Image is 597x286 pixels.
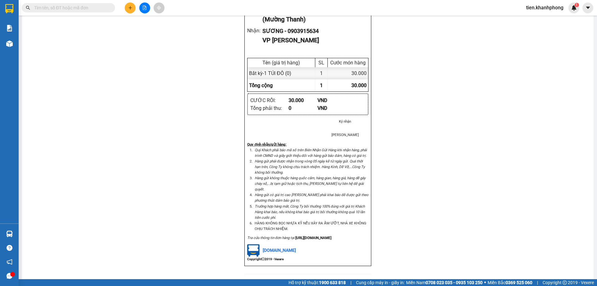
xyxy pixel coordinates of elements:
b: BIÊN NHẬN GỬI HÀNG [40,9,60,49]
div: Copyright 2019 - Vexere [247,257,368,263]
span: Miền Nam [406,279,483,286]
li: Ký nhận [322,119,368,124]
strong: 1900 633 818 [319,280,346,285]
div: Nhận : [247,27,262,35]
strong: 0369 525 060 [506,280,532,285]
span: Cung cấp máy in - giấy in: [356,279,405,286]
span: 1 [320,82,323,88]
span: ⚪️ [484,281,486,284]
i: Trường hợp hàng mất, Công Ty bồi thường 100% đúng với giá trị Khách Hàng khai báo, nếu không khai... [255,204,365,220]
span: 30.000 [351,82,367,88]
div: Tên (giá trị hàng) [249,60,313,66]
span: Tổng cộng [249,82,273,88]
input: Tìm tên, số ĐT hoặc mã đơn [34,4,108,11]
span: caret-down [585,5,591,11]
strong: 0708 023 035 - 0935 103 250 [426,280,483,285]
span: tien.khanhphong [521,4,568,12]
b: [PERSON_NAME] [8,40,35,69]
img: warehouse-icon [6,231,13,237]
img: logo.jpg [247,244,260,257]
div: SL [317,60,326,66]
div: CƯỚC RỒI : [250,96,289,104]
span: aim [157,6,161,10]
button: plus [125,2,136,13]
img: logo-vxr [5,4,13,13]
li: [PERSON_NAME] [322,132,368,138]
img: icon-new-feature [571,5,577,11]
i: Tra cứu thông tin đơn hàng tại: [247,236,295,240]
span: file-add [142,6,147,10]
div: VP [PERSON_NAME] [262,35,363,45]
span: message [7,273,12,279]
span: copyright [562,280,567,285]
button: aim [154,2,164,13]
i: Hàng gửi có giá trị cao [PERSON_NAME] phải khai báo để được gửi theo phương thức đảm bảo giá trị. [255,193,368,203]
span: Miền Bắc [488,279,532,286]
button: file-add [139,2,150,13]
img: logo.jpg [8,8,39,39]
span: search [26,6,30,10]
li: HÀNG KHÔNG BỌC NHỰA KỸ NẾU XẢY RA ẨM ƯỚT, NHÀ XE KHÔNG CHỊU TRÁCH NHIỆM. [253,220,368,232]
i: Hàng gửi phải được nhận trong vòng 05 ngày kể từ ngày gửi. Quá thời hạn trên, Công Ty không chịu ... [255,159,365,175]
strong: [URL][DOMAIN_NAME] [295,236,331,240]
img: logo.jpg [67,8,82,23]
div: 1 [315,67,328,79]
i: Quý Khách phải báo mã số trên Biên Nhận Gửi Hàng khi nhận hàng, phải trình CMND và giấy giới thiệ... [255,148,367,158]
img: warehouse-icon [6,40,13,47]
span: question-circle [7,245,12,251]
img: solution-icon [6,25,13,31]
button: caret-down [582,2,593,13]
span: plus [128,6,132,10]
div: SƯƠNG - 0903915634 [262,27,363,35]
div: Cước món hàng [329,60,367,66]
div: 30.000 [289,96,317,104]
b: [DOMAIN_NAME] [52,24,86,29]
span: | [537,279,538,286]
span: [DOMAIN_NAME] [263,248,296,253]
li: (c) 2017 [52,30,86,37]
div: 30.000 [328,67,368,79]
sup: 1 [575,3,579,7]
span: Hỗ trợ kỹ thuật: [289,279,346,286]
div: VND [317,96,346,104]
span: copyright [261,257,265,260]
div: VND [317,104,346,112]
div: Quy định nhận/gửi hàng : [247,142,368,147]
div: Tổng phải thu : [250,104,289,112]
div: 0 [289,104,317,112]
span: Bất kỳ - 1 TÚI ĐỒ (0) [249,70,291,76]
span: notification [7,259,12,265]
span: 1 [576,3,578,7]
i: Hàng gửi không thuộc hàng quốc cấm, hàng gian, hàng giả, hàng dễ gây cháy nổ,...bị tạm giữ hoặc t... [255,176,365,191]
